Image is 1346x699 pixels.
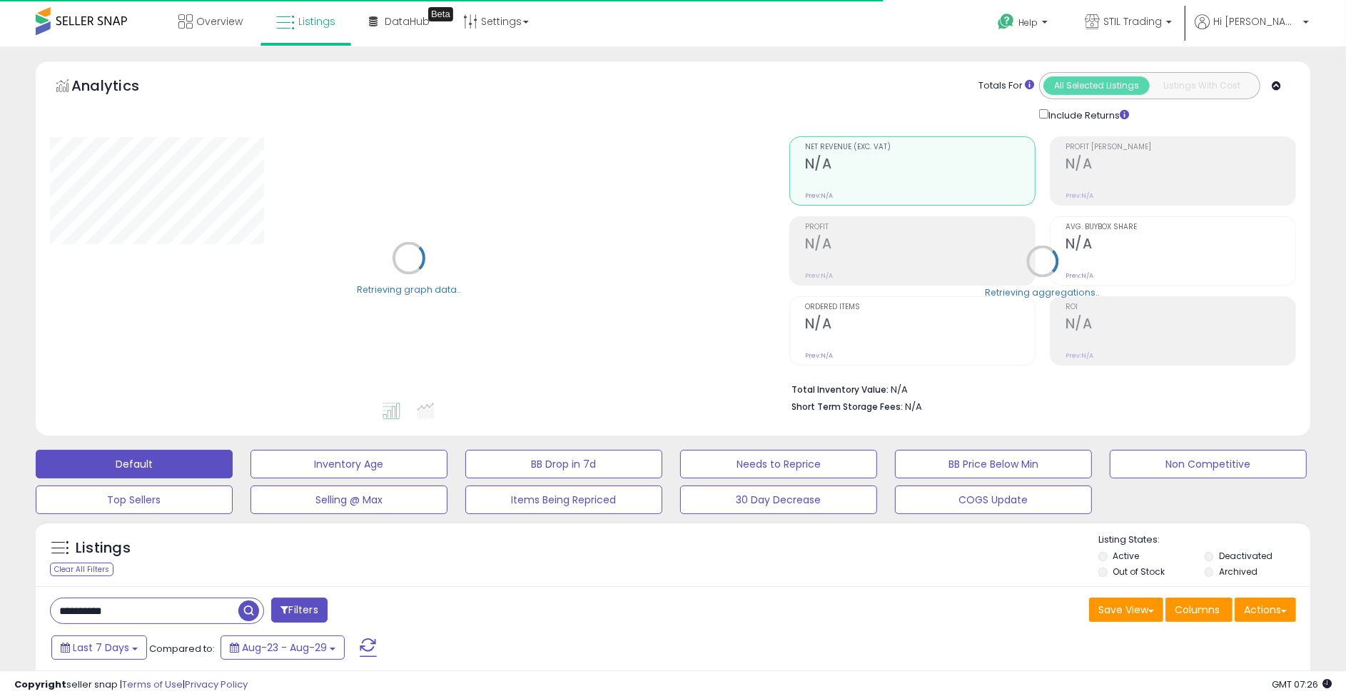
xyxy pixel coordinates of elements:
h5: Listings [76,538,131,558]
button: Aug-23 - Aug-29 [221,635,345,660]
button: Last 7 Days [51,635,147,660]
span: Overview [196,14,243,29]
button: Save View [1089,598,1163,622]
a: Terms of Use [122,678,183,691]
strong: Copyright [14,678,66,691]
button: Actions [1235,598,1296,622]
button: 30 Day Decrease [680,486,877,514]
span: Hi [PERSON_NAME] [1213,14,1299,29]
span: DataHub [385,14,430,29]
a: Help [986,2,1062,46]
p: Listing States: [1098,533,1310,547]
button: Non Competitive [1110,450,1307,478]
div: Retrieving graph data.. [357,283,461,296]
span: STIL Trading [1103,14,1162,29]
div: Include Returns [1028,106,1146,122]
span: Help [1018,16,1038,29]
span: Aug-23 - Aug-29 [242,640,327,655]
label: Active [1113,550,1139,562]
button: BB Price Below Min [895,450,1092,478]
span: Listings [298,14,335,29]
h5: Analytics [71,76,167,99]
div: Totals For [978,79,1034,93]
button: Inventory Age [251,450,447,478]
button: BB Drop in 7d [465,450,662,478]
button: Filters [271,598,327,623]
button: Items Being Repriced [465,486,662,514]
button: Listings With Cost [1149,76,1255,95]
span: Last 7 Days [73,640,129,655]
a: Privacy Policy [185,678,248,691]
label: Deactivated [1219,550,1272,562]
label: Out of Stock [1113,565,1165,578]
button: All Selected Listings [1043,76,1150,95]
button: Selling @ Max [251,486,447,514]
i: Get Help [997,13,1015,31]
button: Top Sellers [36,486,233,514]
button: Needs to Reprice [680,450,877,478]
div: Tooltip anchor [428,7,453,21]
span: 2025-09-6 07:26 GMT [1272,678,1332,691]
a: Hi [PERSON_NAME] [1195,14,1309,46]
div: Retrieving aggregations.. [986,286,1100,298]
button: Default [36,450,233,478]
button: Columns [1165,598,1233,622]
div: Clear All Filters [50,563,113,576]
span: Compared to: [149,642,215,655]
button: COGS Update [895,486,1092,514]
label: Archived [1219,565,1258,578]
span: Columns [1175,603,1220,617]
div: seller snap | | [14,678,248,692]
